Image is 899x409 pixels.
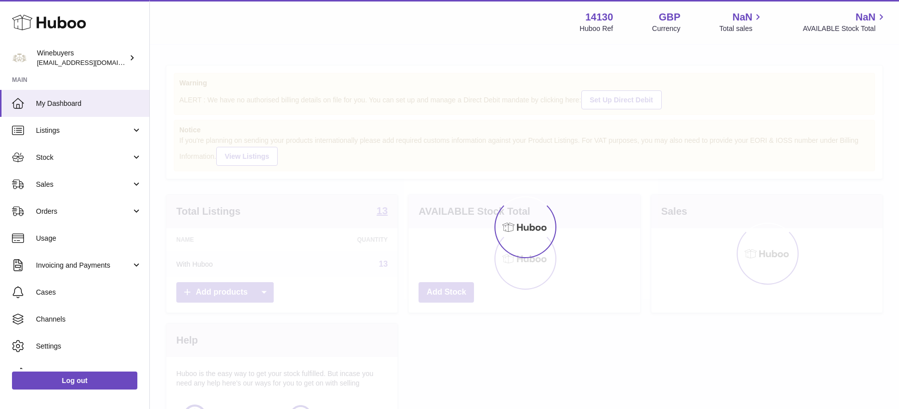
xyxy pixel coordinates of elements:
[36,207,131,216] span: Orders
[37,58,147,66] span: [EMAIL_ADDRESS][DOMAIN_NAME]
[36,99,142,108] span: My Dashboard
[580,24,613,33] div: Huboo Ref
[856,10,876,24] span: NaN
[37,48,127,67] div: Winebuyers
[36,153,131,162] span: Stock
[36,369,142,378] span: Returns
[36,180,131,189] span: Sales
[12,50,27,65] img: ben@winebuyers.com
[12,372,137,390] a: Log out
[732,10,752,24] span: NaN
[36,261,131,270] span: Invoicing and Payments
[36,234,142,243] span: Usage
[803,10,887,33] a: NaN AVAILABLE Stock Total
[36,126,131,135] span: Listings
[652,24,681,33] div: Currency
[36,288,142,297] span: Cases
[585,10,613,24] strong: 14130
[36,342,142,351] span: Settings
[803,24,887,33] span: AVAILABLE Stock Total
[36,315,142,324] span: Channels
[719,24,764,33] span: Total sales
[659,10,680,24] strong: GBP
[719,10,764,33] a: NaN Total sales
